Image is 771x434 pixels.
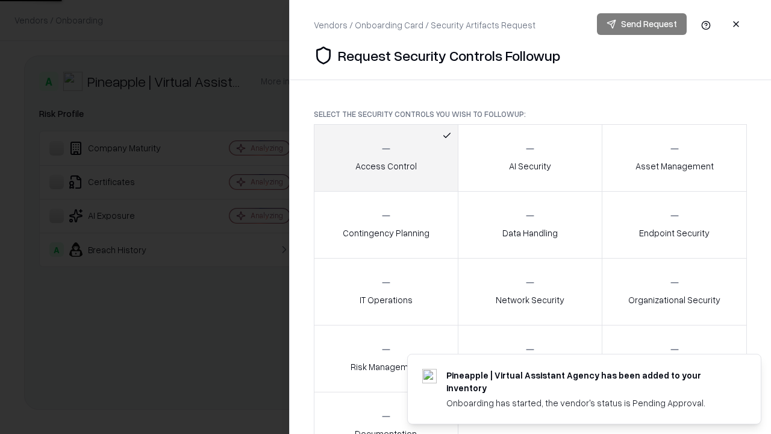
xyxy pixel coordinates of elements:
[355,160,417,172] p: Access Control
[509,160,551,172] p: AI Security
[314,191,458,259] button: Contingency Planning
[639,227,710,239] p: Endpoint Security
[446,397,732,409] div: Onboarding has started, the vendor's status is Pending Approval.
[314,258,458,325] button: IT Operations
[314,109,747,119] p: Select the security controls you wish to followup:
[446,369,732,394] div: Pineapple | Virtual Assistant Agency has been added to your inventory
[458,325,603,392] button: Security Incidents
[458,124,603,192] button: AI Security
[602,191,747,259] button: Endpoint Security
[496,294,564,306] p: Network Security
[422,369,437,383] img: trypineapple.com
[314,124,458,192] button: Access Control
[502,227,558,239] p: Data Handling
[314,19,535,31] div: Vendors / Onboarding Card / Security Artifacts Request
[351,360,422,373] p: Risk Management
[314,325,458,392] button: Risk Management
[602,325,747,392] button: Threat Management
[628,294,720,306] p: Organizational Security
[360,294,413,306] p: IT Operations
[458,258,603,325] button: Network Security
[602,258,747,325] button: Organizational Security
[458,191,603,259] button: Data Handling
[635,160,714,172] p: Asset Management
[602,124,747,192] button: Asset Management
[338,46,560,65] p: Request Security Controls Followup
[343,227,429,239] p: Contingency Planning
